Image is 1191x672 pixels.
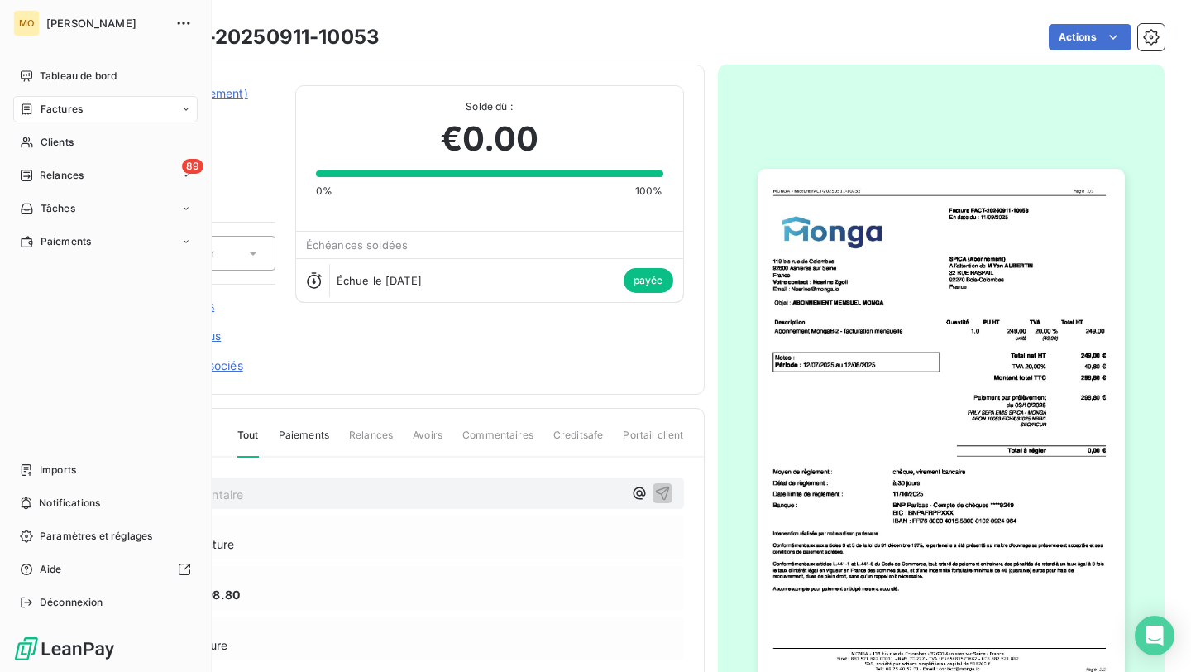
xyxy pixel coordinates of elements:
[635,184,663,199] span: 100%
[40,69,117,84] span: Tableau de bord
[41,234,91,249] span: Paiements
[40,562,62,577] span: Aide
[41,201,75,216] span: Tâches
[413,428,442,456] span: Avoirs
[39,496,100,511] span: Notifications
[279,428,329,456] span: Paiements
[237,428,259,458] span: Tout
[349,428,393,456] span: Relances
[337,274,422,287] span: Échue le [DATE]
[40,529,152,544] span: Paramètres et réglages
[40,168,84,183] span: Relances
[13,636,116,662] img: Logo LeanPay
[13,10,40,36] div: MO
[553,428,604,456] span: Creditsafe
[462,428,533,456] span: Commentaires
[624,268,673,293] span: payée
[1049,24,1131,50] button: Actions
[182,159,203,174] span: 89
[40,463,76,478] span: Imports
[1135,616,1174,655] div: Open Intercom Messenger
[41,135,74,150] span: Clients
[306,238,409,252] span: Échéances soldées
[46,17,165,30] span: [PERSON_NAME]
[440,114,539,164] span: €0.00
[623,428,683,456] span: Portail client
[316,184,332,199] span: 0%
[155,22,380,52] h3: FACT-20250911-10053
[316,99,663,114] span: Solde dû :
[41,102,83,117] span: Factures
[189,586,240,603] span: €298.80
[13,556,198,583] a: Aide
[40,595,103,610] span: Déconnexion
